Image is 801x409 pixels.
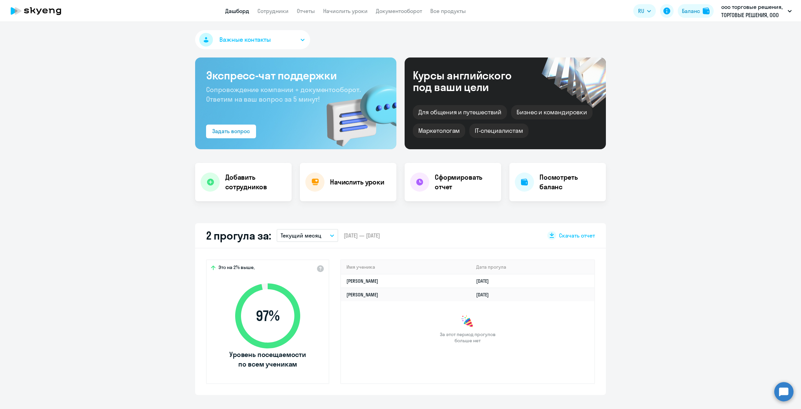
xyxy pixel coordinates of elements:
[206,85,361,103] span: Сопровождение компании + документооборот. Ответим на ваш вопрос за 5 минут!
[413,105,507,119] div: Для общения и путешествий
[219,35,271,44] span: Важные контакты
[218,264,255,272] span: Это на 2% выше,
[413,124,465,138] div: Маркетологам
[228,350,307,369] span: Уровень посещаемости по всем ученикам
[346,292,378,298] a: [PERSON_NAME]
[346,278,378,284] a: [PERSON_NAME]
[206,229,271,242] h2: 2 прогула за:
[281,231,321,240] p: Текущий месяц
[461,315,474,329] img: congrats
[430,8,466,14] a: Все продукты
[471,260,594,274] th: Дата прогула
[559,232,595,239] span: Скачать отчет
[678,4,714,18] button: Балансbalance
[225,172,286,192] h4: Добавить сотрудников
[317,72,396,149] img: bg-img
[344,232,380,239] span: [DATE] — [DATE]
[511,105,593,119] div: Бизнес и командировки
[633,4,656,18] button: RU
[476,278,494,284] a: [DATE]
[721,3,785,19] p: ооо торговые решения, ТОРГОВЫЕ РЕШЕНИЯ, ООО
[341,260,471,274] th: Имя ученика
[539,172,600,192] h4: Посмотреть баланс
[435,172,496,192] h4: Сформировать отчет
[297,8,315,14] a: Отчеты
[638,7,644,15] span: RU
[323,8,368,14] a: Начислить уроки
[206,125,256,138] button: Задать вопрос
[682,7,700,15] div: Баланс
[376,8,422,14] a: Документооборот
[195,30,310,49] button: Важные контакты
[212,127,250,135] div: Задать вопрос
[330,177,384,187] h4: Начислить уроки
[439,331,496,344] span: За этот период прогулов больше нет
[277,229,338,242] button: Текущий месяц
[413,69,530,93] div: Курсы английского под ваши цели
[703,8,710,14] img: balance
[469,124,528,138] div: IT-специалистам
[718,3,795,19] button: ооо торговые решения, ТОРГОВЫЕ РЕШЕНИЯ, ООО
[476,292,494,298] a: [DATE]
[225,8,249,14] a: Дашборд
[206,68,385,82] h3: Экспресс-чат поддержки
[257,8,289,14] a: Сотрудники
[228,308,307,324] span: 97 %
